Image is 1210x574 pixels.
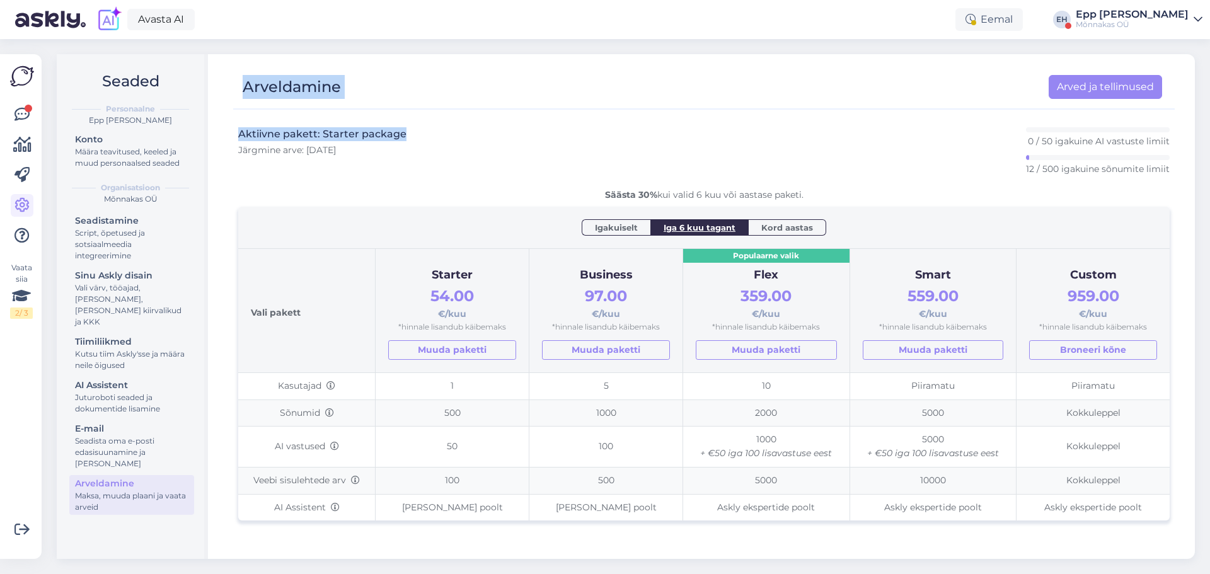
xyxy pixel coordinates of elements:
div: *hinnale lisandub käibemaks [388,321,516,333]
td: Kokkuleppel [1017,467,1170,494]
div: Smart [863,267,1004,284]
span: Igakuiselt [595,221,638,234]
div: 2 / 3 [10,307,33,319]
div: €/kuu [388,284,516,321]
a: Muuda paketti [542,340,670,360]
div: Epp [PERSON_NAME] [67,115,194,126]
td: Askly ekspertide poolt [1017,494,1170,520]
td: Kokkuleppel [1017,399,1170,427]
div: E-mail [75,422,188,435]
div: *hinnale lisandub käibemaks [542,321,670,333]
div: Maksa, muuda plaani ja vaata arveid [75,490,188,513]
div: Mõnnakas OÜ [1076,20,1189,30]
td: 500 [529,467,683,494]
a: Arved ja tellimused [1049,75,1162,99]
a: Epp [PERSON_NAME]Mõnnakas OÜ [1076,9,1202,30]
td: Sõnumid [238,399,376,427]
div: €/kuu [863,284,1004,321]
div: *hinnale lisandub käibemaks [863,321,1004,333]
h2: Seaded [67,69,194,93]
span: 54.00 [430,287,474,305]
img: Askly Logo [10,64,34,88]
a: E-mailSeadista oma e-posti edasisuunamine ja [PERSON_NAME] [69,420,194,471]
div: Arveldamine [75,477,188,490]
div: Eemal [955,8,1023,31]
b: Personaalne [106,103,155,115]
a: ArveldamineMaksa, muuda plaani ja vaata arveid [69,475,194,515]
td: Askly ekspertide poolt [683,494,850,520]
td: 100 [529,427,683,467]
div: Mõnnakas OÜ [67,193,194,205]
div: Starter [388,267,516,284]
td: 5000 [850,399,1017,427]
a: Muuda paketti [696,340,837,360]
td: Kasutajad [238,373,376,400]
b: Säästa 30% [605,189,657,200]
td: 1000 [529,399,683,427]
div: AI Assistent [75,379,188,392]
div: Vali värv, tööajad, [PERSON_NAME], [PERSON_NAME] kiirvalikud ja KKK [75,282,188,328]
td: Piiramatu [850,373,1017,400]
td: Piiramatu [1017,373,1170,400]
div: Flex [696,267,837,284]
div: €/kuu [1029,284,1157,321]
td: 5000 [683,467,850,494]
td: 500 [376,399,529,427]
span: Kord aastas [761,221,813,234]
button: Broneeri kõne [1029,340,1157,360]
td: [PERSON_NAME] poolt [376,494,529,520]
div: Konto [75,133,188,146]
div: €/kuu [542,284,670,321]
div: Vaata siia [10,262,33,319]
div: Script, õpetused ja sotsiaalmeedia integreerimine [75,227,188,261]
div: Seadistamine [75,214,188,227]
div: €/kuu [696,284,837,321]
div: Business [542,267,670,284]
div: Määra teavitused, keeled ja muud personaalsed seaded [75,146,188,169]
div: Custom [1029,267,1157,284]
td: 1 [376,373,529,400]
div: Epp [PERSON_NAME] [1076,9,1189,20]
td: 10 [683,373,850,400]
a: Avasta AI [127,9,195,30]
div: EH [1053,11,1071,28]
div: Arveldamine [243,75,341,99]
td: [PERSON_NAME] poolt [529,494,683,520]
div: *hinnale lisandub käibemaks [1029,321,1157,333]
td: 100 [376,467,529,494]
i: + €50 iga 100 lisavastuse eest [700,447,832,459]
td: AI vastused [238,427,376,467]
a: Muuda paketti [863,340,1004,360]
span: Iga 6 kuu tagant [664,221,735,234]
a: KontoMäära teavitused, keeled ja muud personaalsed seaded [69,131,194,171]
div: Vali pakett [251,261,362,360]
div: Tiimiliikmed [75,335,188,348]
td: 5 [529,373,683,400]
div: Seadista oma e-posti edasisuunamine ja [PERSON_NAME] [75,435,188,469]
td: 50 [376,427,529,467]
div: *hinnale lisandub käibemaks [696,321,837,333]
h3: Aktiivne pakett: Starter package [238,127,406,141]
p: 0 / 50 igakuine AI vastuste limiit [1028,135,1170,147]
a: TiimiliikmedKutsu tiim Askly'sse ja määra neile õigused [69,333,194,373]
td: Veebi sisulehtede arv [238,467,376,494]
p: 12 / 500 igakuine sõnumite limiit [1026,163,1170,175]
i: + €50 iga 100 lisavastuse eest [867,447,999,459]
td: 2000 [683,399,850,427]
a: Sinu Askly disainVali värv, tööajad, [PERSON_NAME], [PERSON_NAME] kiirvalikud ja KKK [69,267,194,330]
span: 97.00 [585,287,627,305]
td: 10000 [850,467,1017,494]
div: Populaarne valik [683,249,850,263]
td: AI Assistent [238,494,376,520]
td: Askly ekspertide poolt [850,494,1017,520]
td: 1000 [683,427,850,467]
div: kui valid 6 kuu või aastase paketi. [238,188,1170,202]
span: 559.00 [907,287,959,305]
div: Sinu Askly disain [75,269,188,282]
div: Juturoboti seaded ja dokumentide lisamine [75,392,188,415]
td: 5000 [850,427,1017,467]
span: Järgmine arve: [DATE] [238,144,336,156]
td: Kokkuleppel [1017,427,1170,467]
a: Muuda paketti [388,340,516,360]
span: 959.00 [1068,287,1119,305]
